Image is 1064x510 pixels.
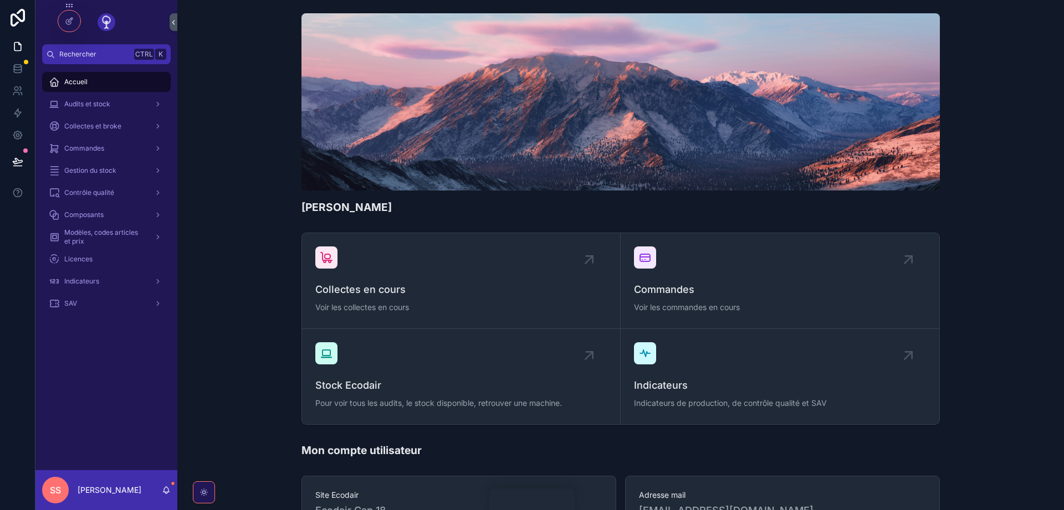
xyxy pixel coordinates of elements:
[315,302,607,313] span: Voir les collectes en cours
[64,228,145,246] span: Modèles, codes articles et prix
[42,94,171,114] a: Audits et stock
[64,78,88,86] span: Accueil
[42,138,171,158] a: Commandes
[315,378,607,393] span: Stock Ecodair
[621,329,939,424] a: IndicateursIndicateurs de production, de contrôle qualité et SAV
[302,233,621,329] a: Collectes en coursVoir les collectes en cours
[301,442,422,458] h1: Mon compte utilisateur
[64,299,77,308] span: SAV
[64,277,99,286] span: Indicateurs
[42,72,171,92] a: Accueil
[42,44,171,64] button: RechercherCtrlK
[634,282,926,297] span: Commandes
[42,116,171,136] a: Collectes et broke
[315,490,602,501] span: Site Ecodair
[634,398,926,409] span: Indicateurs de production, de contrôle qualité et SAV
[634,302,926,313] span: Voir les commandes en cours
[42,205,171,225] a: Composants
[42,271,171,291] a: Indicateurs
[156,50,165,59] span: K
[64,144,104,153] span: Commandes
[42,161,171,181] a: Gestion du stock
[64,166,116,175] span: Gestion du stock
[78,485,141,496] p: [PERSON_NAME]
[42,249,171,269] a: Licences
[315,282,607,297] span: Collectes en cours
[301,199,392,215] h1: [PERSON_NAME]
[59,50,130,59] span: Rechercher
[35,64,177,328] div: scrollable content
[42,183,171,203] a: Contrôle qualité
[42,227,171,247] a: Modèles, codes articles et prix
[42,293,171,313] a: SAV
[134,49,154,60] span: Ctrl
[50,483,61,497] span: SS
[64,100,110,109] span: Audits et stock
[302,329,621,424] a: Stock EcodairPour voir tous les audits, le stock disponible, retrouver une machine.
[98,13,115,31] img: App logo
[64,210,104,219] span: Composants
[639,490,926,501] span: Adresse mail
[621,233,939,329] a: CommandesVoir les commandes en cours
[64,122,121,131] span: Collectes et broke
[315,398,607,409] span: Pour voir tous les audits, le stock disponible, retrouver une machine.
[64,255,93,264] span: Licences
[64,188,114,197] span: Contrôle qualité
[634,378,926,393] span: Indicateurs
